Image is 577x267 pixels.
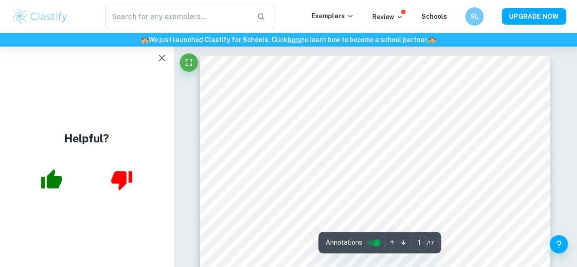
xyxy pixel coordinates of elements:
[502,8,566,25] button: UPGRADE NOW
[64,130,109,147] h4: Helpful?
[421,13,447,20] a: Schools
[465,7,483,26] button: SL
[287,36,301,43] a: here
[428,36,436,43] span: 🏫
[11,7,69,26] img: Clastify logo
[312,11,354,21] p: Exemplars
[427,239,434,247] span: / 17
[180,53,198,72] button: Fullscreen
[141,36,149,43] span: 🏫
[550,235,568,253] button: Help and Feedback
[2,35,575,45] h6: We just launched Clastify for Schools. Click to learn how to become a school partner.
[372,12,403,22] p: Review
[326,238,362,247] span: Annotations
[469,11,480,21] h6: SL
[105,4,250,29] input: Search for any exemplars...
